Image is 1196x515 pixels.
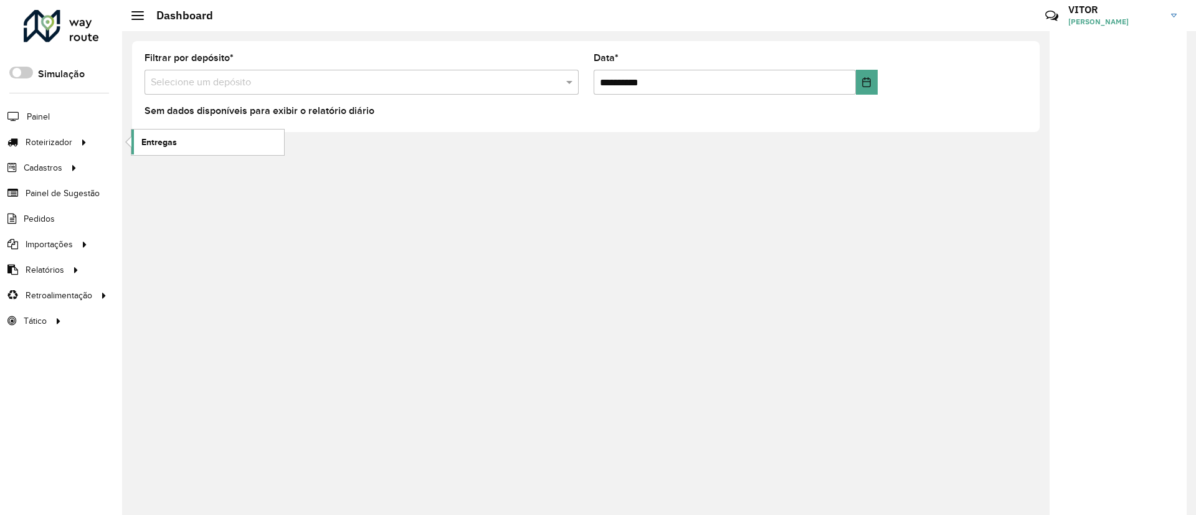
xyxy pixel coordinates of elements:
a: Contato Rápido [1038,2,1065,29]
span: Cadastros [24,161,62,174]
span: [PERSON_NAME] [1068,16,1162,27]
a: Entregas [131,130,284,154]
span: Retroalimentação [26,289,92,302]
span: Painel de Sugestão [26,187,100,200]
span: Tático [24,314,47,328]
span: Importações [26,238,73,251]
label: Sem dados disponíveis para exibir o relatório diário [145,103,374,118]
span: Roteirizador [26,136,72,149]
label: Filtrar por depósito [145,50,234,65]
label: Data [594,50,619,65]
h3: VITOR [1068,4,1162,16]
h2: Dashboard [144,9,213,22]
span: Pedidos [24,212,55,225]
button: Choose Date [856,70,878,95]
label: Simulação [38,67,85,82]
span: Relatórios [26,263,64,276]
span: Painel [27,110,50,123]
span: Entregas [141,136,177,149]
